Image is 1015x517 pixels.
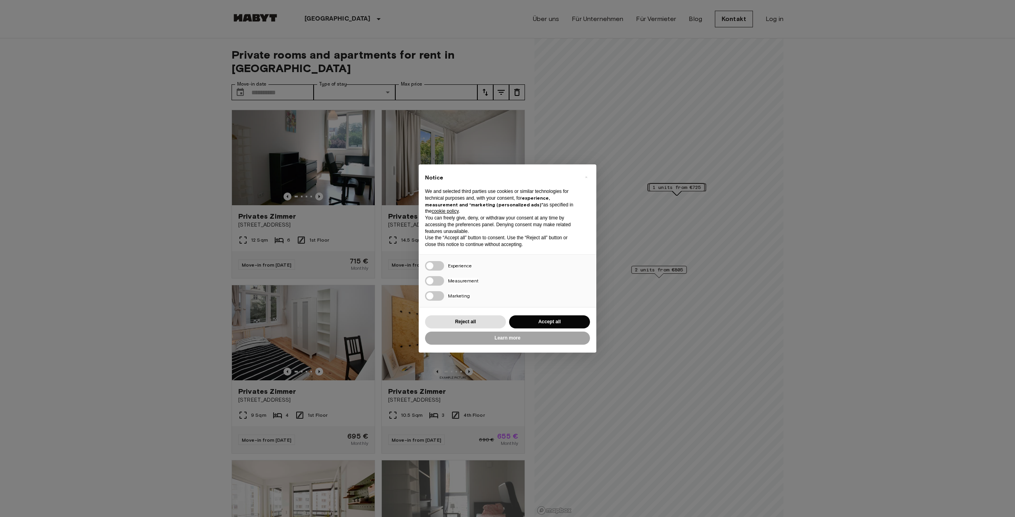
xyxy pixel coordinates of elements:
[425,332,590,345] button: Learn more
[425,235,577,248] p: Use the “Accept all” button to consent. Use the “Reject all” button or close this notice to conti...
[425,315,506,328] button: Reject all
[448,278,479,284] span: Measurement
[425,174,577,182] h2: Notice
[448,293,470,299] span: Marketing
[585,172,588,182] span: ×
[425,188,577,215] p: We and selected third parties use cookies or similar technologies for technical purposes and, wit...
[448,263,472,269] span: Experience
[425,195,550,208] strong: experience, measurement and “marketing (personalized ads)”
[425,215,577,235] p: You can freely give, deny, or withdraw your consent at any time by accessing the preferences pane...
[580,171,592,183] button: Close this notice
[432,208,459,214] a: cookie policy
[509,315,590,328] button: Accept all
